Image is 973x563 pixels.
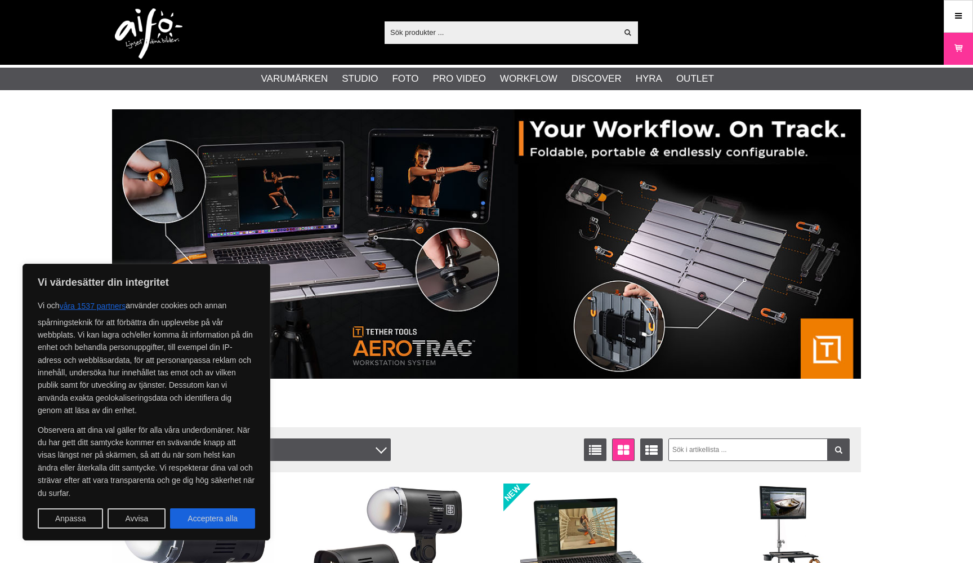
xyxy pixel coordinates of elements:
a: Fönstervisning [612,438,635,461]
div: Filter [239,438,391,461]
a: Foto [392,72,418,86]
input: Sök produkter ... [385,24,617,41]
a: Listvisning [584,438,606,461]
p: Observera att dina val gäller för alla våra underdomäner. När du har gett ditt samtycke kommer en... [38,424,255,499]
button: Anpassa [38,508,103,529]
a: Workflow [500,72,557,86]
p: Vi och använder cookies och annan spårningsteknik för att förbättra din upplevelse på vår webbpla... [38,296,255,417]
a: Hyra [636,72,662,86]
img: logo.png [115,8,182,59]
button: Acceptera alla [170,508,255,529]
a: Filtrera [827,438,850,461]
a: Utökad listvisning [640,438,663,461]
a: Pro Video [432,72,485,86]
a: Discover [572,72,622,86]
p: Vi värdesätter din integritet [38,276,255,289]
button: våra 1537 partners [60,296,126,316]
input: Sök i artikellista ... [668,438,850,461]
a: Studio [342,72,378,86]
button: Avvisa [108,508,166,529]
a: Varumärken [261,72,328,86]
img: Annons:007 banner-header-aerotrac-1390x500.jpg [112,109,861,379]
div: Vi värdesätter din integritet [23,264,270,540]
a: Outlet [676,72,714,86]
